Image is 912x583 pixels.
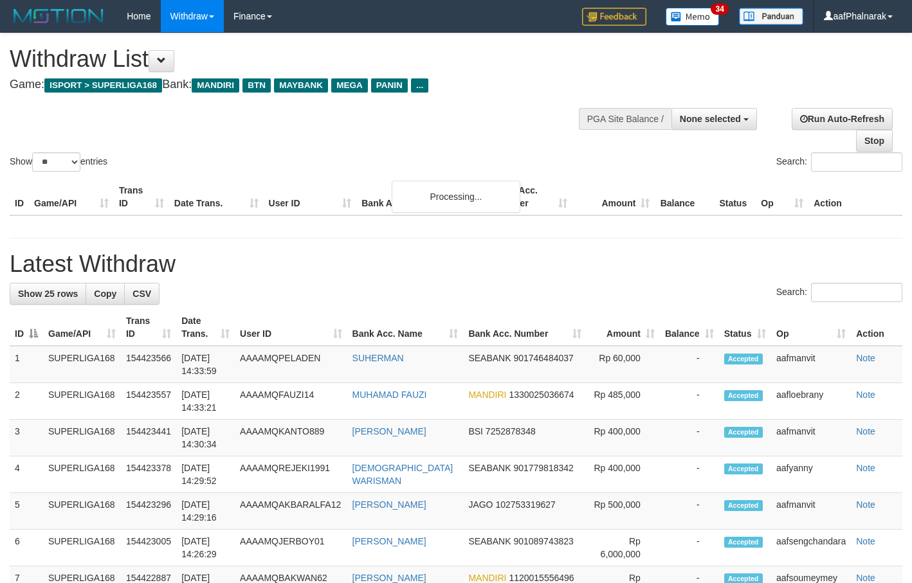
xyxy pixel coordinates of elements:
[513,463,573,473] span: Copy 901779818342 to clipboard
[43,346,121,383] td: SUPERLIGA168
[124,283,160,305] a: CSV
[666,8,720,26] img: Button%20Memo.svg
[352,353,404,363] a: SUHERMAN
[235,456,347,493] td: AAAAMQREJEKI1991
[235,530,347,566] td: AAAAMQJERBOY01
[121,530,176,566] td: 154423005
[192,78,239,93] span: MANDIRI
[660,309,719,346] th: Balance: activate to sort column ascending
[776,152,902,172] label: Search:
[10,456,43,493] td: 4
[10,6,107,26] img: MOTION_logo.png
[235,309,347,346] th: User ID: activate to sort column ascending
[10,179,29,215] th: ID
[352,573,426,583] a: [PERSON_NAME]
[10,420,43,456] td: 3
[856,390,875,400] a: Note
[10,493,43,530] td: 5
[356,179,489,215] th: Bank Acc. Name
[121,420,176,456] td: 154423441
[724,537,763,548] span: Accepted
[660,383,719,420] td: -
[169,179,264,215] th: Date Trans.
[771,383,851,420] td: aafloebrany
[352,463,453,486] a: [DEMOGRAPHIC_DATA] WARISMAN
[411,78,428,93] span: ...
[724,354,763,364] span: Accepted
[235,346,347,383] td: AAAAMQPELADEN
[587,420,660,456] td: Rp 400,000
[10,46,595,72] h1: Withdraw List
[121,383,176,420] td: 154423557
[176,309,235,346] th: Date Trans.: activate to sort column ascending
[32,152,80,172] select: Showentries
[856,353,875,363] a: Note
[572,179,655,215] th: Amount
[242,78,271,93] span: BTN
[43,309,121,346] th: Game/API: activate to sort column ascending
[513,353,573,363] span: Copy 901746484037 to clipboard
[468,499,493,510] span: JAGO
[856,463,875,473] a: Note
[29,179,114,215] th: Game/API
[739,8,803,25] img: panduan.png
[121,493,176,530] td: 154423296
[10,283,86,305] a: Show 25 rows
[587,493,660,530] td: Rp 500,000
[121,456,176,493] td: 154423378
[856,573,875,583] a: Note
[392,181,520,213] div: Processing...
[489,179,572,215] th: Bank Acc. Number
[468,390,506,400] span: MANDIRI
[495,499,555,510] span: Copy 102753319627 to clipboard
[724,427,763,438] span: Accepted
[655,179,714,215] th: Balance
[587,309,660,346] th: Amount: activate to sort column ascending
[724,500,763,511] span: Accepted
[856,426,875,436] a: Note
[121,309,176,346] th: Trans ID: activate to sort column ascending
[776,283,902,302] label: Search:
[176,456,235,493] td: [DATE] 14:29:52
[856,130,893,152] a: Stop
[856,536,875,546] a: Note
[86,283,125,305] a: Copy
[352,390,427,400] a: MUHAMAD FAUZI
[756,179,808,215] th: Op
[660,530,719,566] td: -
[468,463,511,473] span: SEABANK
[10,346,43,383] td: 1
[43,530,121,566] td: SUPERLIGA168
[851,309,902,346] th: Action
[808,179,902,215] th: Action
[660,346,719,383] td: -
[371,78,408,93] span: PANIN
[660,493,719,530] td: -
[582,8,646,26] img: Feedback.jpg
[352,426,426,436] a: [PERSON_NAME]
[714,179,756,215] th: Status
[468,353,511,363] span: SEABANK
[10,78,595,91] h4: Game: Bank:
[43,383,121,420] td: SUPERLIGA168
[771,346,851,383] td: aafmanvit
[513,536,573,546] span: Copy 901089743823 to clipboard
[132,289,151,299] span: CSV
[468,426,483,436] span: BSI
[771,530,851,566] td: aafsengchandara
[235,493,347,530] td: AAAAMQAKBARALFA12
[711,3,728,15] span: 34
[176,346,235,383] td: [DATE] 14:33:59
[660,420,719,456] td: -
[94,289,116,299] span: Copy
[811,152,902,172] input: Search:
[724,390,763,401] span: Accepted
[771,309,851,346] th: Op: activate to sort column ascending
[235,383,347,420] td: AAAAMQFAUZI14
[10,530,43,566] td: 6
[10,383,43,420] td: 2
[771,456,851,493] td: aafyanny
[352,536,426,546] a: [PERSON_NAME]
[468,536,511,546] span: SEABANK
[331,78,368,93] span: MEGA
